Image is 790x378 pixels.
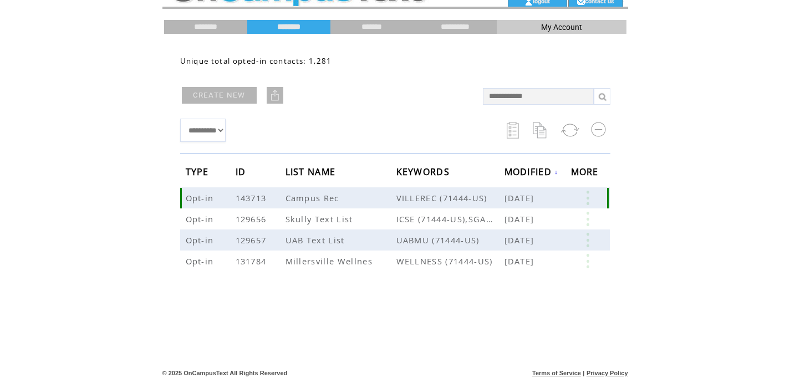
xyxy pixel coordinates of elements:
a: MODIFIED↓ [504,168,559,175]
span: Skully Text List [286,213,356,224]
a: LIST NAME [286,168,339,175]
span: ICSE (71444-US),SGAMU (71444-US),SKULLY (71444-US) [396,213,504,224]
span: ID [236,163,249,183]
span: UAB Text List [286,234,348,246]
a: TYPE [186,168,212,175]
span: Opt-in [186,256,217,267]
span: Opt-in [186,213,217,224]
span: MORE [571,163,602,183]
span: TYPE [186,163,212,183]
a: CREATE NEW [182,87,257,104]
span: UABMU (71444-US) [396,234,504,246]
span: LIST NAME [286,163,339,183]
a: Terms of Service [532,370,581,376]
span: Opt-in [186,192,217,203]
a: KEYWORDS [396,168,453,175]
span: 131784 [236,256,269,267]
span: WELLNESS (71444-US) [396,256,504,267]
span: Opt-in [186,234,217,246]
span: 129657 [236,234,269,246]
span: VILLEREC (71444-US) [396,192,504,203]
span: KEYWORDS [396,163,453,183]
a: Privacy Policy [587,370,628,376]
span: Millersville Wellnes [286,256,376,267]
span: 143713 [236,192,269,203]
span: © 2025 OnCampusText All Rights Reserved [162,370,288,376]
a: ID [236,168,249,175]
span: MODIFIED [504,163,555,183]
span: [DATE] [504,192,537,203]
span: [DATE] [504,256,537,267]
span: Unique total opted-in contacts: 1,281 [180,56,332,66]
span: [DATE] [504,234,537,246]
span: [DATE] [504,213,537,224]
span: 129656 [236,213,269,224]
span: | [583,370,584,376]
img: upload.png [269,90,281,101]
span: Campus Rec [286,192,342,203]
span: My Account [541,23,582,32]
